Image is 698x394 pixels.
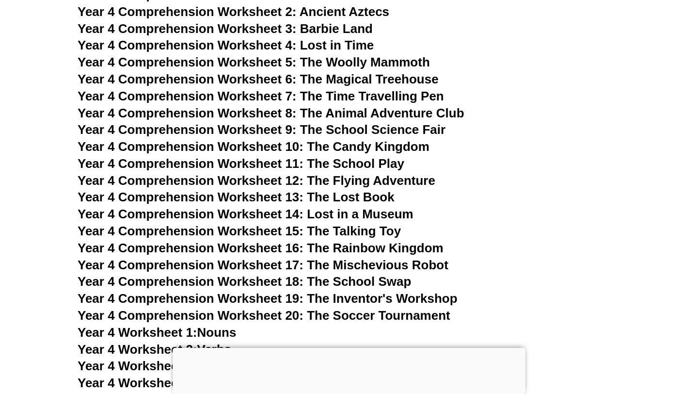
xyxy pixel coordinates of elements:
[78,274,411,289] a: Year 4 Comprehension Worksheet 18: The School Swap
[173,348,525,392] iframe: Advertisement
[78,241,444,255] a: Year 4 Comprehension Worksheet 16: The Rainbow Kingdom
[78,359,260,373] a: Year 4 Worksheet 3:Adjectives
[78,21,373,36] a: Year 4 Comprehension Worksheet 3: Barbie Land
[78,359,197,373] span: Year 4 Worksheet 3:
[78,342,197,357] span: Year 4 Worksheet 2:
[78,207,413,221] a: Year 4 Comprehension Worksheet 14: Lost in a Museum
[78,291,458,306] a: Year 4 Comprehension Worksheet 19: The Inventor's Workshop
[78,156,404,171] a: Year 4 Comprehension Worksheet 11: The School Play
[78,38,374,52] a: Year 4 Comprehension Worksheet 4: Lost in Time
[78,308,450,323] a: Year 4 Comprehension Worksheet 20: The Soccer Tournament
[78,89,444,103] a: Year 4 Comprehension Worksheet 7: The Time Travelling Pen
[78,139,429,154] a: Year 4 Comprehension Worksheet 10: The Candy Kingdom
[78,325,197,340] span: Year 4 Worksheet 1:
[78,325,236,340] a: Year 4 Worksheet 1:Nouns
[78,55,430,69] a: Year 4 Comprehension Worksheet 5: The Woolly Mammoth
[78,72,439,86] a: Year 4 Comprehension Worksheet 6: The Magical Treehouse
[78,258,448,272] a: Year 4 Comprehension Worksheet 17: The Mischevious Robot
[78,106,464,120] a: Year 4 Comprehension Worksheet 8: The Animal Adventure Club
[78,190,395,204] a: Year 4 Comprehension Worksheet 13: The Lost Book
[532,284,698,394] iframe: Chat Widget
[78,342,231,357] a: Year 4 Worksheet 2:Verbs
[78,376,197,390] span: Year 4 Worksheet 4:
[78,224,401,238] a: Year 4 Comprehension Worksheet 15: The Talking Toy
[78,376,351,390] a: Year 4 Worksheet 4:Synonyms and Antonyms
[78,173,435,188] a: Year 4 Comprehension Worksheet 12: The Flying Adventure
[78,4,389,19] a: Year 4 Comprehension Worksheet 2: Ancient Aztecs
[78,122,445,137] a: Year 4 Comprehension Worksheet 9: The School Science Fair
